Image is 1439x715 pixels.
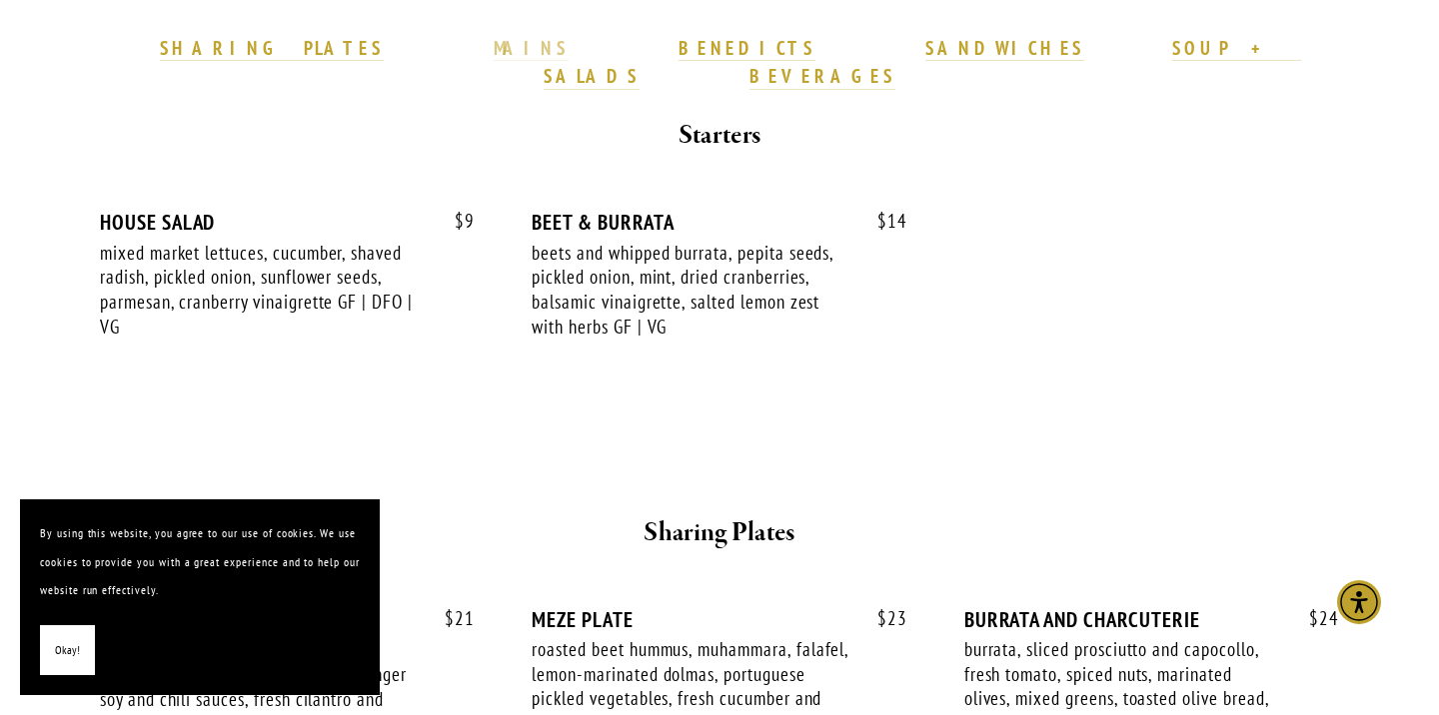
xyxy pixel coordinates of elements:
[644,515,794,550] strong: Sharing Plates
[679,36,816,60] strong: BENEDICTS
[532,607,906,632] div: MEZE PLATE
[20,499,380,695] section: Cookie banner
[877,209,887,233] span: $
[100,210,475,235] div: HOUSE SALAD
[40,625,95,676] button: Okay!
[544,36,1300,90] a: SOUP + SALADS
[445,606,455,630] span: $
[857,607,907,630] span: 23
[40,519,360,605] p: By using this website, you agree to our use of cookies. We use cookies to provide you with a grea...
[532,241,849,340] div: beets and whipped burrata, pepita seeds, pickled onion, mint, dried cranberries, balsamic vinaigr...
[425,607,475,630] span: 21
[925,36,1085,60] strong: SANDWICHES
[1337,580,1381,624] div: Accessibility Menu
[494,36,569,62] a: MAINS
[435,210,475,233] span: 9
[494,36,569,60] strong: MAINS
[877,606,887,630] span: $
[679,118,760,153] strong: Starters
[160,36,384,62] a: SHARING PLATES
[455,209,465,233] span: $
[964,607,1339,632] div: BURRATA AND CHARCUTERIE
[749,64,895,88] strong: BEVERAGES
[1309,606,1319,630] span: $
[679,36,816,62] a: BENEDICTS
[160,36,384,60] strong: SHARING PLATES
[532,210,906,235] div: BEET & BURRATA
[925,36,1085,62] a: SANDWICHES
[55,636,80,665] span: Okay!
[857,210,907,233] span: 14
[100,241,418,340] div: mixed market lettuces, cucumber, shaved radish, pickled onion, sunflower seeds, parmesan, cranber...
[1289,607,1339,630] span: 24
[749,64,895,90] a: BEVERAGES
